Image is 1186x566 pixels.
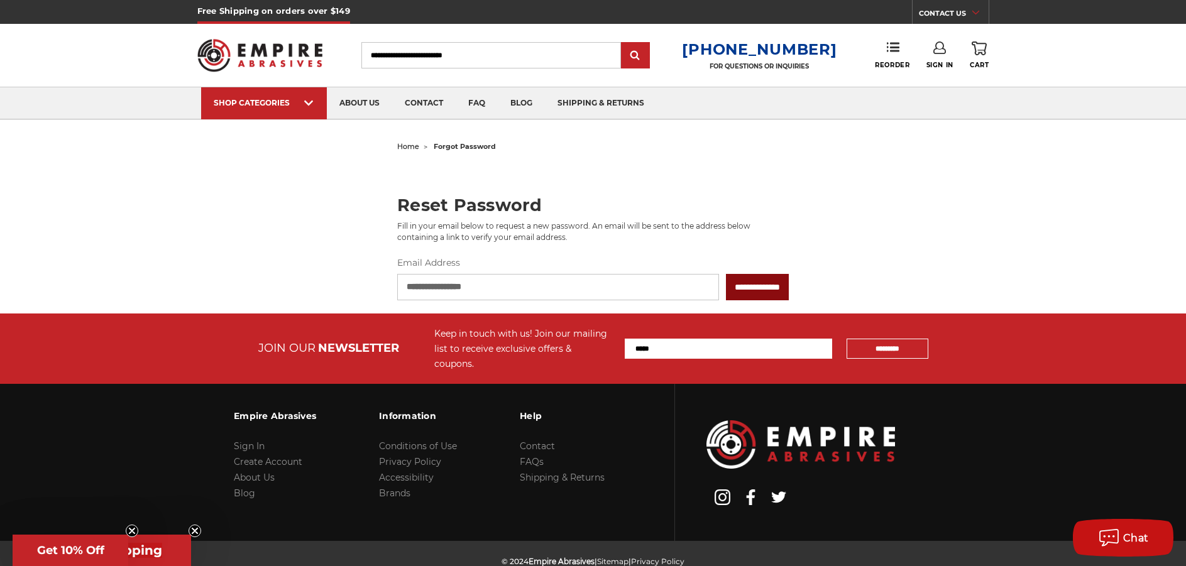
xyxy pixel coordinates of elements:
a: Privacy Policy [631,557,684,566]
h3: Information [379,403,457,429]
span: Chat [1123,532,1149,544]
a: blog [498,87,545,119]
button: Chat [1073,519,1173,557]
span: NEWSLETTER [318,341,399,355]
a: Reorder [875,41,909,68]
a: CONTACT US [919,6,989,24]
a: [PHONE_NUMBER] [682,40,837,58]
div: Get 10% OffClose teaser [13,535,128,566]
a: Sitemap [597,557,629,566]
label: Email Address [397,256,789,269]
a: faq [456,87,498,119]
div: SHOP CATEGORIES [214,98,314,107]
input: Submit [623,43,648,68]
a: Conditions of Use [379,440,457,452]
span: Cart [970,61,989,69]
a: contact [392,87,456,119]
img: Empire Abrasives [197,31,323,80]
a: FAQs [520,456,544,467]
p: FOR QUESTIONS OR INQUIRIES [682,62,837,70]
a: About Us [234,472,275,483]
a: Accessibility [379,472,434,483]
span: Sign In [926,61,953,69]
span: Empire Abrasives [529,557,595,566]
div: Get Free ShippingClose teaser [13,535,191,566]
a: Blog [234,487,255,499]
span: JOIN OUR [258,341,316,355]
span: Get 10% Off [37,543,104,557]
a: Brands [379,487,410,499]
h3: Empire Abrasives [234,403,316,429]
div: Keep in touch with us! Join our mailing list to receive exclusive offers & coupons. [434,326,612,371]
button: Close teaser [126,525,138,537]
a: Sign In [234,440,265,452]
button: Close teaser [189,525,201,537]
a: Shipping & Returns [520,472,605,483]
a: Privacy Policy [379,456,441,467]
a: Create Account [234,456,302,467]
img: Empire Abrasives Logo Image [706,420,895,469]
span: forgot password [434,142,496,151]
a: shipping & returns [545,87,657,119]
h2: Reset Password [397,197,789,214]
a: Contact [520,440,555,452]
h3: Help [520,403,605,429]
a: Cart [970,41,989,69]
a: home [397,142,419,151]
span: Reorder [875,61,909,69]
p: Fill in your email below to request a new password. An email will be sent to the address below co... [397,220,789,243]
a: about us [327,87,392,119]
